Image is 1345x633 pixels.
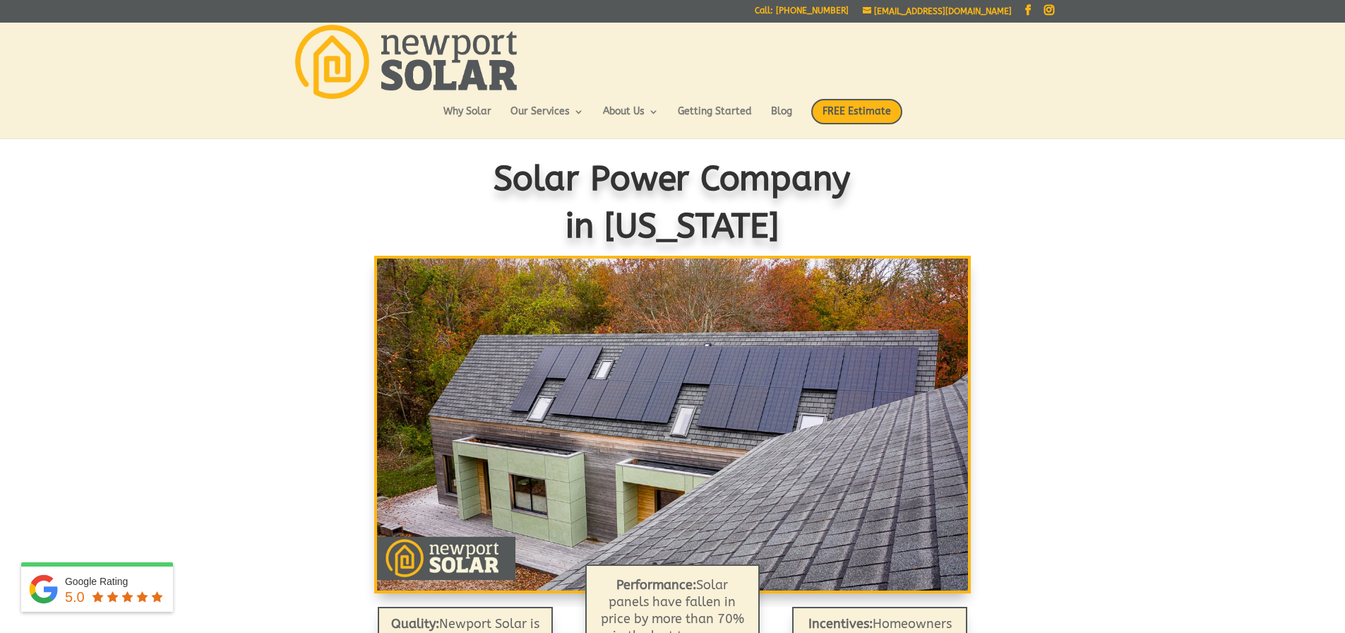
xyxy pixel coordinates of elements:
a: 2 [664,562,669,567]
a: Blog [771,107,792,131]
a: 1 [652,562,657,567]
img: Solar Modules: Roof Mounted [377,259,967,591]
a: 3 [676,562,681,567]
a: [EMAIL_ADDRESS][DOMAIN_NAME] [863,6,1012,16]
a: Call: [PHONE_NUMBER] [755,6,849,21]
div: Google Rating [65,574,166,588]
span: 5.0 [65,589,85,605]
a: Why Solar [443,107,491,131]
a: About Us [603,107,659,131]
span: FREE Estimate [811,99,902,124]
a: Getting Started [678,107,752,131]
b: Performance: [616,577,696,593]
a: 4 [688,562,693,567]
a: Our Services [510,107,584,131]
span: Solar Power Company in [US_STATE] [494,160,851,247]
a: FREE Estimate [811,99,902,138]
strong: Incentives: [808,616,873,632]
strong: Quality: [391,616,439,632]
img: Newport Solar | Solar Energy Optimized. [295,25,517,99]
